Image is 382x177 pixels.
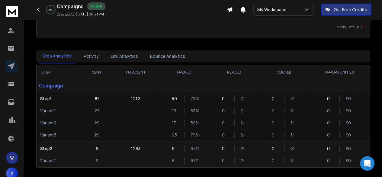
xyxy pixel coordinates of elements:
p: 29 [94,120,100,126]
p: % [291,96,297,102]
th: OPENED [159,65,209,80]
p: 73 % [191,96,197,102]
th: OPPORTUNITIES [309,65,370,80]
p: 23 [94,108,99,114]
p: 29 [94,132,100,138]
p: 0 [222,96,228,102]
p: % [291,132,297,138]
p: Get Free Credits [334,7,367,13]
p: 0 % [49,8,53,11]
p: 0 [272,108,278,114]
p: $ 0 [346,132,352,138]
p: % [291,146,297,152]
p: $ 0 [346,108,352,114]
p: Campaign [37,80,82,92]
p: 0 [327,96,333,102]
p: 0 [222,120,228,126]
p: 17 [172,120,178,126]
p: 67 % [191,158,197,164]
p: Created At: [57,12,75,17]
p: Step 2 [40,146,78,152]
th: SENT [82,65,112,80]
h1: Campaigns [57,3,84,10]
p: $ 0 [346,158,352,164]
p: 19 [172,108,178,114]
th: STEP [37,65,82,80]
p: $ 0 [346,120,352,126]
button: Get Free Credits [321,4,371,16]
p: 0 [272,158,278,164]
p: 0 [222,132,228,138]
p: 0 [222,146,228,152]
p: 0 [222,108,228,114]
p: 67 % [191,146,197,152]
div: Open Intercom Messenger [360,156,374,171]
button: Link Analytics [107,50,142,63]
p: 9 [95,158,98,164]
p: 6 [172,146,178,152]
p: 0 [327,158,333,164]
p: 59 % [191,120,197,126]
p: 79 % [191,132,197,138]
p: % [291,108,297,114]
p: 83 % [191,108,197,114]
p: % [241,146,247,152]
p: x-axis : Date(UTC) [41,25,365,29]
p: % [291,158,297,164]
p: $ 0 [346,96,352,102]
p: Variant 1 [40,108,78,114]
p: My Workspace [257,7,289,13]
button: Bounce Analytics [146,50,189,63]
p: % [241,96,247,102]
p: 9 [95,146,98,152]
p: 23 [172,132,178,138]
p: Step 1 [40,96,78,102]
p: 0 [327,146,333,152]
p: Variant 3 [40,132,78,138]
p: 6 [172,158,178,164]
p: 0 [222,158,228,164]
img: logo [6,6,18,17]
p: % [241,108,247,114]
p: % [241,158,247,164]
p: Variant 2 [40,120,78,126]
p: 81 [95,96,99,102]
p: 0 [272,132,278,138]
p: 1212 [131,96,140,102]
th: CLICKED [259,65,309,80]
button: Step Analytics [39,49,75,63]
p: [DATE] 08:21 PM [76,12,104,17]
p: 0 [272,146,278,152]
p: % [291,120,297,126]
p: 0 [327,132,333,138]
p: 59 [172,96,178,102]
p: 0 [327,108,333,114]
p: 0 [272,120,278,126]
p: 0 [272,96,278,102]
p: 1283 [131,146,140,152]
th: TO BE SENT [112,65,159,80]
th: REPLIED [209,65,259,80]
p: % [241,132,247,138]
p: % [241,120,247,126]
p: $ 0 [346,146,352,152]
p: Variant 1 [40,158,78,164]
div: Active [87,2,105,10]
p: 0 [327,120,333,126]
button: Activity [80,50,102,63]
